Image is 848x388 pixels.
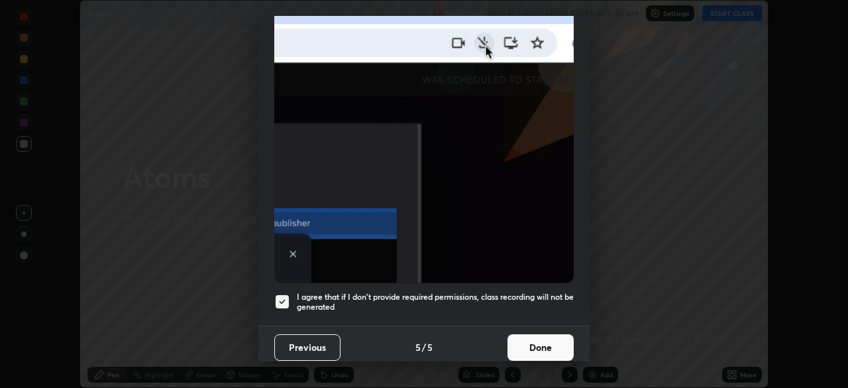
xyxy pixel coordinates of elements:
[415,340,421,354] h4: 5
[297,292,574,312] h5: I agree that if I don't provide required permissions, class recording will not be generated
[422,340,426,354] h4: /
[427,340,433,354] h4: 5
[274,334,341,361] button: Previous
[507,334,574,361] button: Done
